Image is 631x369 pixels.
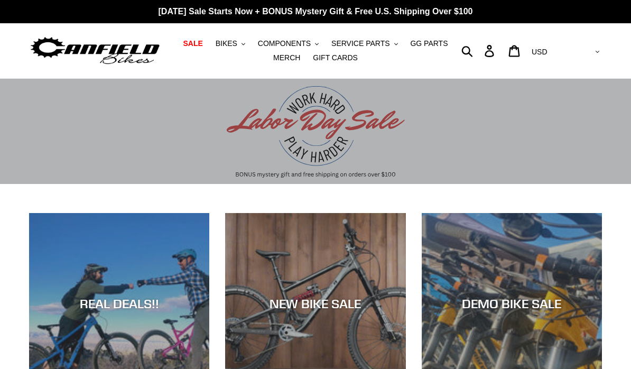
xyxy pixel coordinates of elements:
span: COMPONENTS [258,39,311,48]
div: REAL DEALS!! [29,296,209,311]
button: COMPONENTS [253,36,324,51]
div: DEMO BIKE SALE [422,296,602,311]
a: GIFT CARDS [308,51,363,65]
a: SALE [178,36,208,51]
span: GIFT CARDS [313,53,358,62]
a: MERCH [268,51,305,65]
div: NEW BIKE SALE [225,296,405,311]
span: MERCH [273,53,300,62]
button: SERVICE PARTS [326,36,403,51]
span: GG PARTS [410,39,448,48]
span: BIKES [216,39,237,48]
button: BIKES [210,36,250,51]
span: SERVICE PARTS [331,39,389,48]
a: GG PARTS [405,36,453,51]
span: SALE [183,39,202,48]
img: Canfield Bikes [29,34,161,68]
